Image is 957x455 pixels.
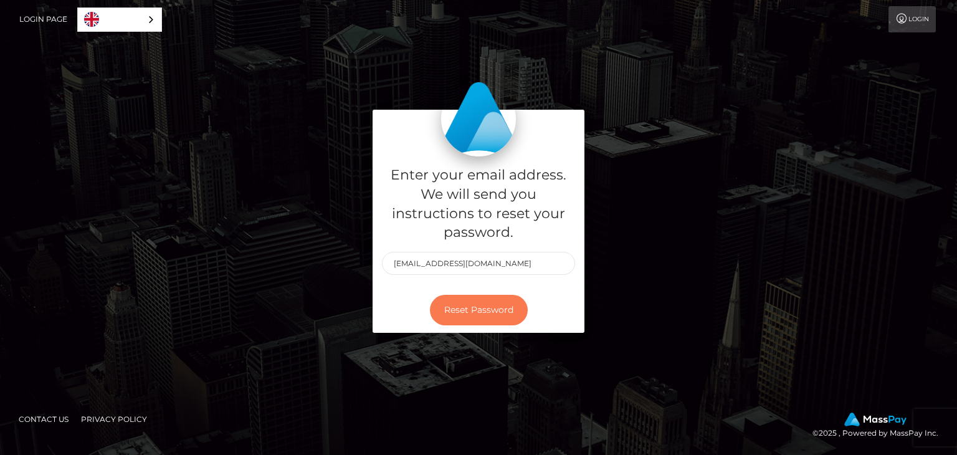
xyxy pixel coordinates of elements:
[76,410,152,429] a: Privacy Policy
[382,252,575,275] input: E-mail...
[888,6,936,32] a: Login
[812,413,948,440] div: © 2025 , Powered by MassPay Inc.
[77,7,162,32] aside: Language selected: English
[430,295,528,325] button: Reset Password
[77,7,162,32] div: Language
[14,410,74,429] a: Contact Us
[78,8,161,31] a: English
[19,6,67,32] a: Login Page
[382,166,575,242] h5: Enter your email address. We will send you instructions to reset your password.
[441,82,516,156] img: MassPay Login
[844,413,907,426] img: MassPay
